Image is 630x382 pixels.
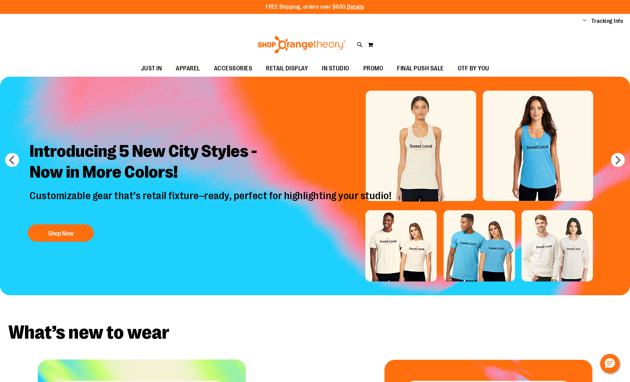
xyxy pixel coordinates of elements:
[583,18,586,25] button: Account menu
[591,17,623,25] a: Tracking Info
[5,153,19,167] button: prev
[214,61,252,76] span: ACCESSORIES
[315,61,356,77] a: IN STUDIO
[134,61,169,77] a: JUST IN
[257,36,347,53] img: Shop Orangetheory
[8,323,622,342] h2: What’s new to wear
[451,61,496,77] a: OTF BY YOU
[176,61,200,76] span: APPAREL
[458,61,489,76] span: OTF BY YOU
[266,61,308,76] span: RETAIL DISPLAY
[169,61,207,77] a: APPAREL
[611,153,625,167] button: next
[397,61,444,76] span: FINAL PUSH SALE
[322,61,349,76] span: IN STUDIO
[356,61,390,77] a: PROMO
[24,189,398,218] p: Customizable gear that’s retail fixture–ready, perfect for highlighting your studio!
[207,61,259,77] a: ACCESSORIES
[390,61,451,77] a: FINAL PUSH SALE
[266,3,364,11] p: FREE Shipping, orders over $600.
[141,61,162,76] span: JUST IN
[28,224,94,242] button: Shop Now
[24,136,398,189] h2: Introducing 5 New City Styles - Now in More Colors!
[24,136,398,245] a: Introducing 5 New City Styles -Now in More Colors! Customizable gear that’s retail fixture–ready,...
[600,354,620,373] button: Hello, have a question? Let’s chat.
[347,4,364,10] a: Details
[363,61,383,76] span: PROMO
[259,61,315,77] a: RETAIL DISPLAY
